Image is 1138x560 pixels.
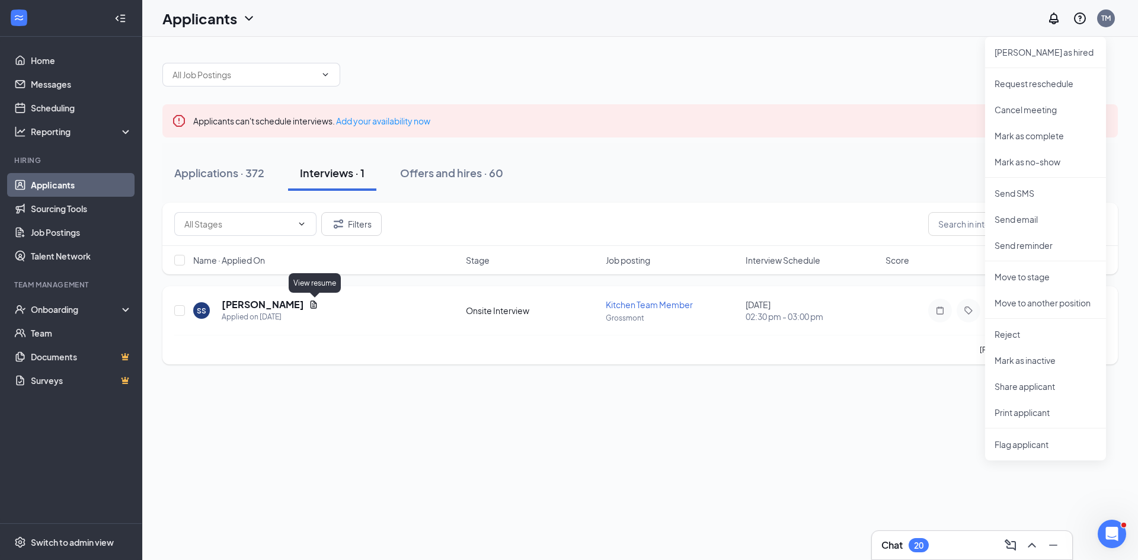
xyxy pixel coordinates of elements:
[746,299,878,322] div: [DATE]
[746,254,820,266] span: Interview Schedule
[114,12,126,24] svg: Collapse
[197,306,206,316] div: SS
[1044,536,1063,555] button: Minimize
[14,126,26,137] svg: Analysis
[466,305,599,316] div: Onsite Interview
[31,303,122,315] div: Onboarding
[31,345,132,369] a: DocumentsCrown
[31,49,132,72] a: Home
[746,311,878,322] span: 02:30 pm - 03:00 pm
[1022,536,1041,555] button: ChevronUp
[193,254,265,266] span: Name · Applied On
[31,173,132,197] a: Applicants
[172,68,316,81] input: All Job Postings
[14,536,26,548] svg: Settings
[162,8,237,28] h1: Applicants
[995,297,1097,309] p: Move to another position
[222,311,318,323] div: Applied on [DATE]
[184,217,292,231] input: All Stages
[31,321,132,345] a: Team
[1001,536,1020,555] button: ComposeMessage
[193,116,430,126] span: Applicants can't schedule interviews.
[31,244,132,268] a: Talent Network
[242,11,256,25] svg: ChevronDown
[31,126,133,137] div: Reporting
[606,254,650,266] span: Job posting
[31,220,132,244] a: Job Postings
[300,165,365,180] div: Interviews · 1
[606,299,693,310] span: Kitchen Team Member
[466,254,490,266] span: Stage
[309,300,318,309] svg: Document
[289,273,341,293] div: View resume
[1046,538,1060,552] svg: Minimize
[1003,538,1018,552] svg: ComposeMessage
[31,369,132,392] a: SurveysCrown
[222,298,304,311] h5: [PERSON_NAME]
[1025,538,1039,552] svg: ChevronUp
[881,539,903,552] h3: Chat
[321,70,330,79] svg: ChevronDown
[14,280,130,290] div: Team Management
[928,212,1106,236] input: Search in interviews
[1047,11,1061,25] svg: Notifications
[31,72,132,96] a: Messages
[980,345,1106,355] p: [PERSON_NAME] interviewed .
[174,165,264,180] div: Applications · 372
[961,306,976,315] svg: Tag
[1101,13,1111,23] div: TM
[172,114,186,128] svg: Error
[400,165,503,180] div: Offers and hires · 60
[31,96,132,120] a: Scheduling
[336,116,430,126] a: Add your availability now
[914,540,923,551] div: 20
[14,155,130,165] div: Hiring
[1098,520,1126,548] iframe: Intercom live chat
[933,306,947,315] svg: Note
[31,536,114,548] div: Switch to admin view
[331,217,346,231] svg: Filter
[1073,11,1087,25] svg: QuestionInfo
[297,219,306,229] svg: ChevronDown
[13,12,25,24] svg: WorkstreamLogo
[321,212,382,236] button: Filter Filters
[886,254,909,266] span: Score
[31,197,132,220] a: Sourcing Tools
[14,303,26,315] svg: UserCheck
[606,313,739,323] p: Grossmont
